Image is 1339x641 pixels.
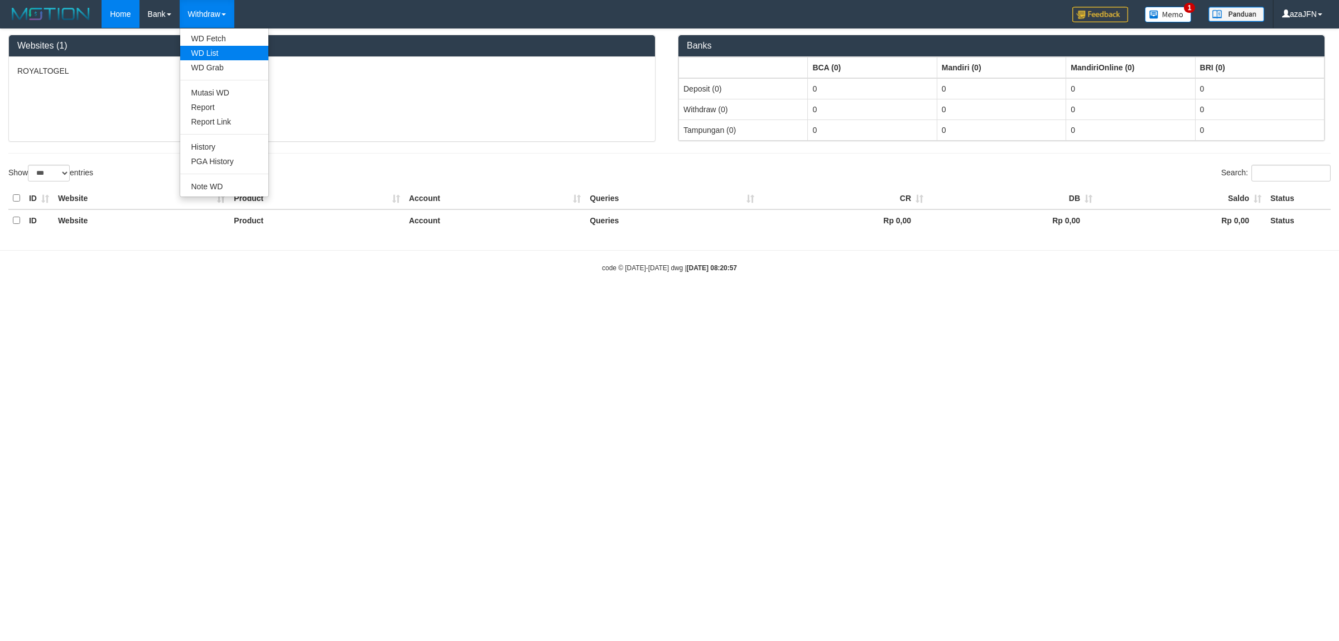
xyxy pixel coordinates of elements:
a: Report Link [180,114,268,129]
td: Withdraw (0) [679,99,808,119]
a: WD Grab [180,60,268,75]
select: Showentries [28,165,70,181]
td: 0 [937,99,1066,119]
th: Website [54,209,229,231]
img: panduan.png [1208,7,1264,22]
td: 0 [808,99,937,119]
th: Group: activate to sort column ascending [937,57,1066,78]
td: 0 [1195,99,1324,119]
th: Saldo [1097,188,1266,209]
a: Note WD [180,179,268,194]
label: Search: [1221,165,1331,181]
a: Report [180,100,268,114]
img: MOTION_logo.png [8,6,93,22]
td: Deposit (0) [679,78,808,99]
span: 1 [1184,3,1196,13]
th: Status [1266,188,1331,209]
td: 0 [937,78,1066,99]
th: DB [928,188,1097,209]
th: Account [404,209,585,231]
h3: Websites (1) [17,41,647,51]
td: 0 [808,119,937,140]
td: Tampungan (0) [679,119,808,140]
th: Group: activate to sort column ascending [1195,57,1324,78]
img: Button%20Memo.svg [1145,7,1192,22]
a: WD Fetch [180,31,268,46]
img: Feedback.jpg [1072,7,1128,22]
td: 0 [937,119,1066,140]
th: Group: activate to sort column ascending [1066,57,1195,78]
th: ID [25,188,54,209]
p: ROYALTOGEL [17,65,647,76]
th: Queries [585,188,759,209]
th: Queries [585,209,759,231]
td: 0 [1195,119,1324,140]
th: Rp 0,00 [759,209,928,231]
th: Website [54,188,229,209]
th: Account [404,188,585,209]
th: Group: activate to sort column ascending [808,57,937,78]
input: Search: [1251,165,1331,181]
a: WD List [180,46,268,60]
a: History [180,140,268,154]
strong: [DATE] 08:20:57 [687,264,737,272]
th: CR [759,188,928,209]
td: 0 [1066,99,1195,119]
h3: Banks [687,41,1316,51]
a: PGA History [180,154,268,169]
td: 0 [808,78,937,99]
th: Status [1266,209,1331,231]
td: 0 [1195,78,1324,99]
small: code © [DATE]-[DATE] dwg | [602,264,737,272]
th: Product [229,209,404,231]
td: 0 [1066,78,1195,99]
th: Rp 0,00 [928,209,1097,231]
label: Show entries [8,165,93,181]
th: Group: activate to sort column ascending [679,57,808,78]
th: Rp 0,00 [1097,209,1266,231]
th: ID [25,209,54,231]
th: Product [229,188,404,209]
td: 0 [1066,119,1195,140]
a: Mutasi WD [180,85,268,100]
